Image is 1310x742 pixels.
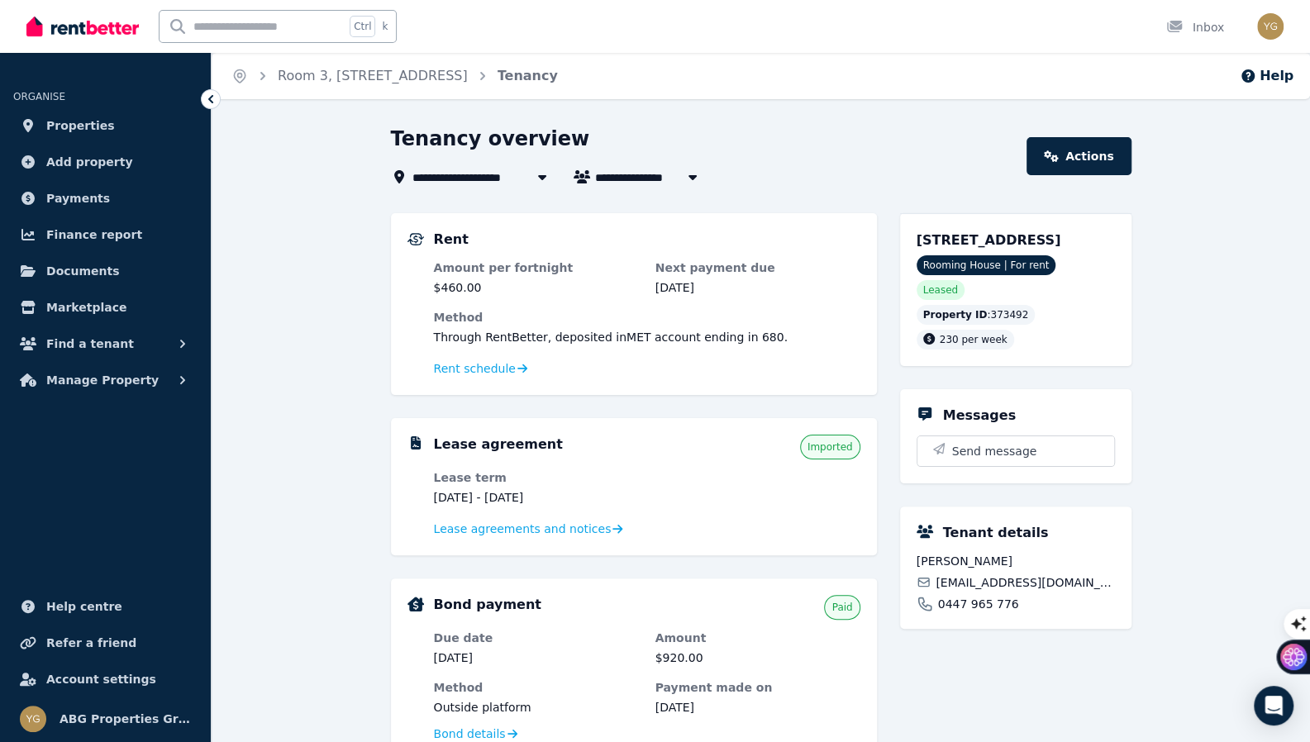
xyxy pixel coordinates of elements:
[46,261,120,281] span: Documents
[60,709,191,729] span: ABG Properties Group Pty Ltd
[917,255,1056,275] span: Rooming House | For rent
[46,334,134,354] span: Find a tenant
[434,309,860,326] dt: Method
[278,68,468,83] a: Room 3, [STREET_ADDRESS]
[434,521,612,537] span: Lease agreements and notices
[46,597,122,616] span: Help centre
[655,279,860,296] dd: [DATE]
[13,626,198,659] a: Refer a friend
[917,436,1114,466] button: Send message
[1257,13,1284,40] img: ABG Properties Group Pty Ltd
[46,633,136,653] span: Refer a friend
[13,291,198,324] a: Marketplace
[943,523,1049,543] h5: Tenant details
[807,440,853,454] span: Imported
[13,145,198,178] a: Add property
[350,16,375,37] span: Ctrl
[434,630,639,646] dt: Due date
[46,152,133,172] span: Add property
[917,305,1036,325] div: : 373492
[20,706,46,732] img: ABG Properties Group Pty Ltd
[13,327,198,360] button: Find a tenant
[46,116,115,136] span: Properties
[434,725,506,742] span: Bond details
[655,679,860,696] dt: Payment made on
[13,254,198,288] a: Documents
[831,601,852,614] span: Paid
[434,699,639,716] dd: Outside platform
[943,406,1016,426] h5: Messages
[46,370,159,390] span: Manage Property
[434,725,517,742] a: Bond details
[46,188,110,208] span: Payments
[434,679,639,696] dt: Method
[434,259,639,276] dt: Amount per fortnight
[13,364,198,397] button: Manage Property
[13,663,198,696] a: Account settings
[391,126,590,152] h1: Tenancy overview
[655,649,860,666] dd: $920.00
[917,553,1115,569] span: [PERSON_NAME]
[434,521,623,537] a: Lease agreements and notices
[923,308,988,321] span: Property ID
[407,233,424,245] img: Rental Payments
[434,331,788,344] span: Through RentBetter , deposited in MET account ending in 680 .
[938,596,1019,612] span: 0447 965 776
[434,230,469,250] h5: Rent
[46,225,142,245] span: Finance report
[655,699,860,716] dd: [DATE]
[952,443,1037,459] span: Send message
[917,232,1061,248] span: [STREET_ADDRESS]
[923,283,958,297] span: Leased
[940,334,1008,345] span: 230 per week
[13,590,198,623] a: Help centre
[212,53,578,99] nav: Breadcrumb
[13,218,198,251] a: Finance report
[434,469,639,486] dt: Lease term
[13,91,65,102] span: ORGANISE
[46,669,156,689] span: Account settings
[498,68,558,83] a: Tenancy
[655,630,860,646] dt: Amount
[434,279,639,296] dd: $460.00
[13,109,198,142] a: Properties
[1240,66,1293,86] button: Help
[655,259,860,276] dt: Next payment due
[434,595,541,615] h5: Bond payment
[434,435,563,454] h5: Lease agreement
[434,360,528,377] a: Rent schedule
[434,489,639,506] dd: [DATE] - [DATE]
[434,360,516,377] span: Rent schedule
[46,297,126,317] span: Marketplace
[382,20,388,33] span: k
[434,649,639,666] dd: [DATE]
[936,574,1114,591] span: [EMAIL_ADDRESS][DOMAIN_NAME]
[1027,137,1131,175] a: Actions
[407,597,424,611] img: Bond Details
[13,182,198,215] a: Payments
[26,14,139,39] img: RentBetter
[1254,686,1293,725] div: Open Intercom Messenger
[1166,19,1224,36] div: Inbox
